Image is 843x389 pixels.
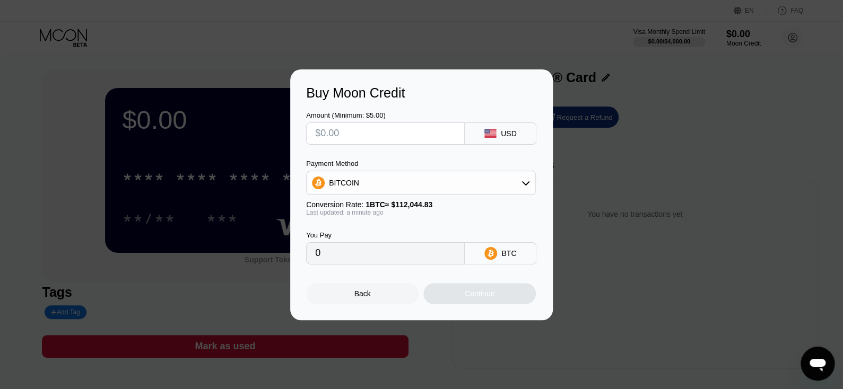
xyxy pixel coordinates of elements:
[329,179,359,187] div: BITCOIN
[307,172,535,193] div: BITCOIN
[306,209,536,216] div: Last updated: a minute ago
[315,123,456,144] input: $0.00
[306,231,465,239] div: You Pay
[306,111,465,119] div: Amount (Minimum: $5.00)
[501,129,517,138] div: USD
[366,200,432,209] span: 1 BTC ≈ $112,044.83
[501,249,516,258] div: BTC
[354,289,371,298] div: Back
[801,347,835,381] iframe: Button to launch messaging window
[306,160,536,167] div: Payment Method
[306,85,537,101] div: Buy Moon Credit
[306,283,419,304] div: Back
[306,200,536,209] div: Conversion Rate:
